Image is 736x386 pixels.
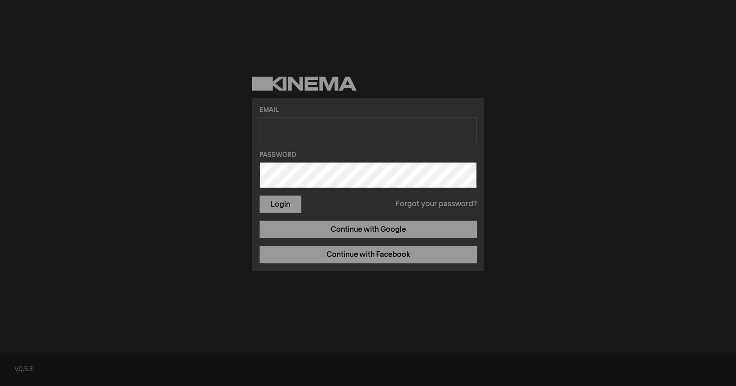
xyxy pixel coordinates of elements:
[15,365,721,374] div: v0.5.8
[396,199,477,210] a: Forgot your password?
[260,196,301,213] button: Login
[260,150,477,160] label: Password
[260,221,477,238] a: Continue with Google
[260,246,477,263] a: Continue with Facebook
[260,105,477,115] label: Email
